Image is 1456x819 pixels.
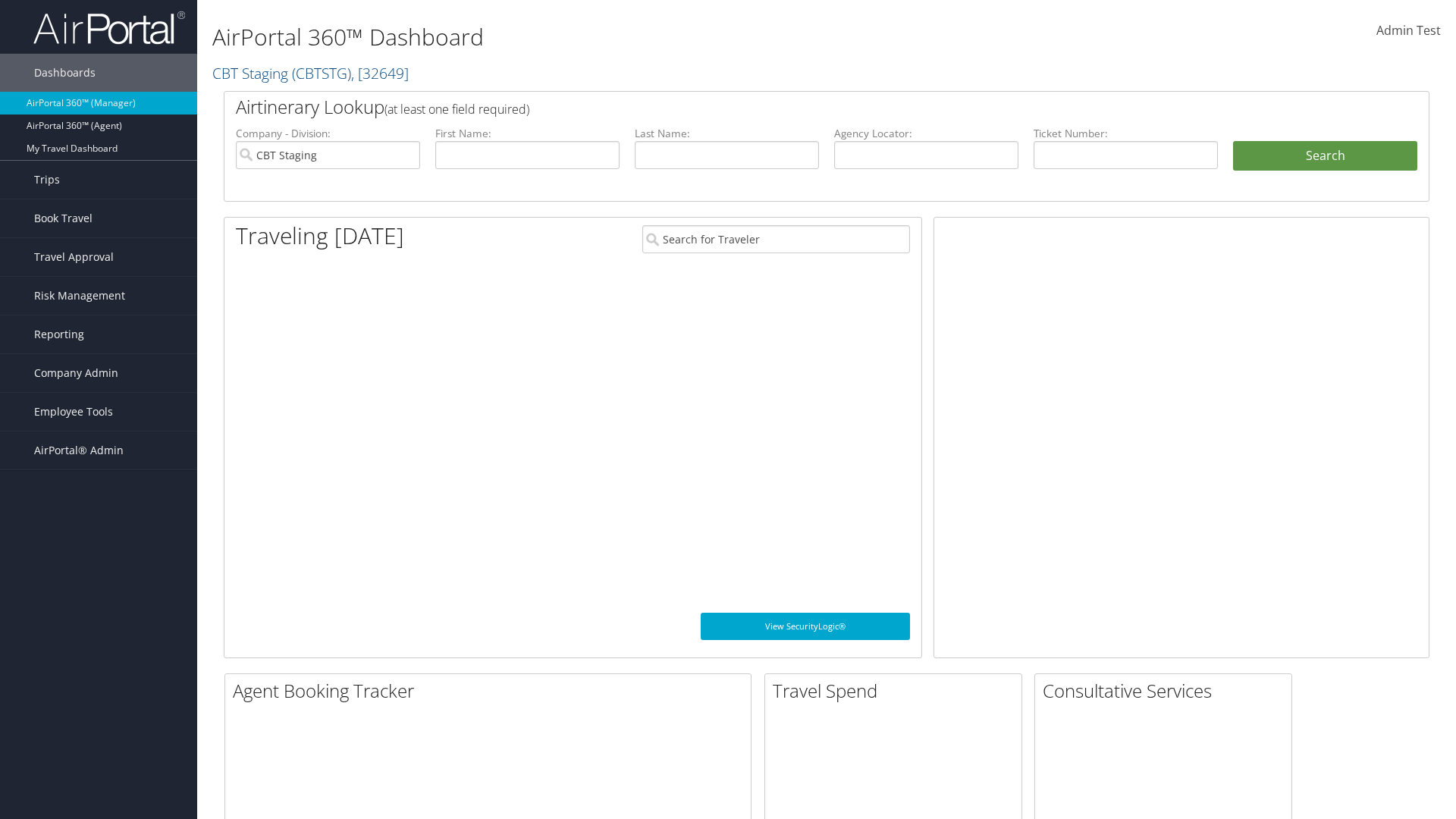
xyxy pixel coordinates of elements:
h2: Airtinerary Lookup [236,94,1317,120]
h2: Agent Booking Tracker [233,678,751,704]
span: Admin Test [1376,22,1441,39]
span: Risk Management [34,277,125,315]
label: Last Name: [635,126,819,141]
img: airportal-logo.png [33,10,185,45]
a: Admin Test [1376,8,1441,55]
span: Travel Approval [34,238,114,276]
label: Company - Division: [236,126,420,141]
label: First Name: [435,126,620,141]
span: Book Travel [34,199,93,237]
a: View SecurityLogic® [701,613,910,640]
span: Dashboards [34,54,96,92]
span: (at least one field required) [384,101,529,118]
span: Employee Tools [34,393,113,431]
span: , [ 32649 ] [351,63,409,83]
h1: Traveling [DATE] [236,220,404,252]
label: Agency Locator: [834,126,1018,141]
label: Ticket Number: [1034,126,1218,141]
h2: Travel Spend [773,678,1021,704]
span: Company Admin [34,354,118,392]
span: Trips [34,161,60,199]
input: Search for Traveler [642,225,910,253]
span: Reporting [34,315,84,353]
button: Search [1233,141,1417,171]
span: AirPortal® Admin [34,431,124,469]
h2: Consultative Services [1043,678,1291,704]
h1: AirPortal 360™ Dashboard [212,21,1031,53]
a: CBT Staging [212,63,409,83]
span: ( CBTSTG ) [292,63,351,83]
